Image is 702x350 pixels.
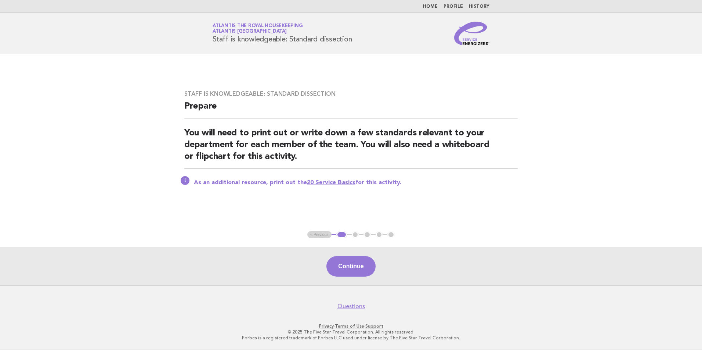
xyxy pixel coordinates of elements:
a: Atlantis the Royal HousekeepingAtlantis [GEOGRAPHIC_DATA] [213,23,303,34]
img: Service Energizers [454,22,489,45]
a: Home [423,4,438,9]
button: 1 [336,231,347,238]
a: Privacy [319,324,334,329]
a: 20 Service Basics [307,180,355,186]
a: Support [365,324,383,329]
a: Profile [444,4,463,9]
p: As an additional resource, print out the for this activity. [194,179,518,186]
span: Atlantis [GEOGRAPHIC_DATA] [213,29,287,34]
p: © 2025 The Five Star Travel Corporation. All rights reserved. [126,329,576,335]
h3: Staff is knowledgeable: Standard dissection [184,90,518,98]
button: Continue [326,256,375,277]
h2: Prepare [184,101,518,119]
p: Forbes is a registered trademark of Forbes LLC used under license by The Five Star Travel Corpora... [126,335,576,341]
h1: Staff is knowledgeable: Standard dissection [213,24,352,43]
a: History [469,4,489,9]
p: · · [126,323,576,329]
a: Questions [337,303,365,310]
h2: You will need to print out or write down a few standards relevant to your department for each mem... [184,127,518,169]
a: Terms of Use [335,324,364,329]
